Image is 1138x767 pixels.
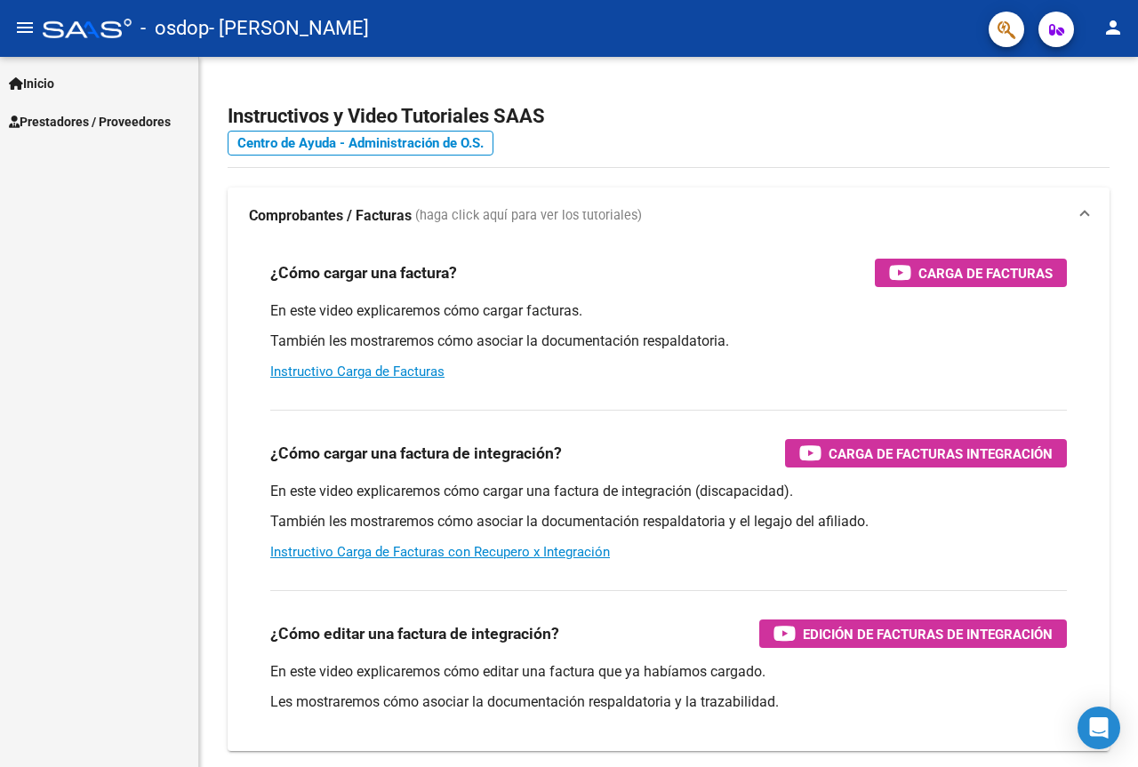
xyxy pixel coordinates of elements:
[415,206,642,226] span: (haga click aquí para ver los tutoriales)
[270,441,562,466] h3: ¿Cómo cargar una factura de integración?
[1078,707,1120,749] div: Open Intercom Messenger
[209,9,369,48] span: - [PERSON_NAME]
[270,482,1067,501] p: En este video explicaremos cómo cargar una factura de integración (discapacidad).
[270,621,559,646] h3: ¿Cómo editar una factura de integración?
[9,74,54,93] span: Inicio
[270,364,445,380] a: Instructivo Carga de Facturas
[249,206,412,226] strong: Comprobantes / Facturas
[270,544,610,560] a: Instructivo Carga de Facturas con Recupero x Integración
[270,692,1067,712] p: Les mostraremos cómo asociar la documentación respaldatoria y la trazabilidad.
[270,662,1067,682] p: En este video explicaremos cómo editar una factura que ya habíamos cargado.
[785,439,1067,467] button: Carga de Facturas Integración
[9,112,171,132] span: Prestadores / Proveedores
[270,260,457,285] h3: ¿Cómo cargar una factura?
[875,259,1067,287] button: Carga de Facturas
[270,512,1067,531] p: También les mostraremos cómo asociar la documentación respaldatoria y el legajo del afiliado.
[228,131,493,156] a: Centro de Ayuda - Administración de O.S.
[1102,17,1124,38] mat-icon: person
[803,623,1053,645] span: Edición de Facturas de integración
[270,332,1067,351] p: También les mostraremos cómo asociar la documentación respaldatoria.
[270,301,1067,321] p: En este video explicaremos cómo cargar facturas.
[829,443,1053,465] span: Carga de Facturas Integración
[140,9,209,48] span: - osdop
[14,17,36,38] mat-icon: menu
[918,262,1053,284] span: Carga de Facturas
[228,188,1110,244] mat-expansion-panel-header: Comprobantes / Facturas (haga click aquí para ver los tutoriales)
[228,100,1110,133] h2: Instructivos y Video Tutoriales SAAS
[228,244,1110,751] div: Comprobantes / Facturas (haga click aquí para ver los tutoriales)
[759,619,1067,648] button: Edición de Facturas de integración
